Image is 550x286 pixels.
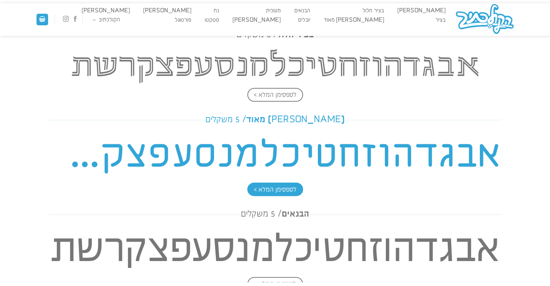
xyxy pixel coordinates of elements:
h4: אבגדהוזחטיכלמנסעפצקרשת [49,224,501,276]
a: בציר [432,17,449,24]
a: הקולכתיב [89,16,124,24]
a: [PERSON_NAME] [140,7,195,14]
a: יובלים [294,17,314,24]
a: [PERSON_NAME] [394,7,449,14]
a: מעבר לסל הקניות [37,14,48,26]
a: [PERSON_NAME] [229,17,284,24]
a: [PERSON_NAME] מאוד/ 5 משקלים אבגדהוזחטיכלמנסעפצקרשת לספסימן המלא > [49,114,501,193]
a: עקבו אחרינו בפייסבוק [72,16,78,23]
a: סטקטו [201,17,223,24]
a: פורטוגל [171,17,195,24]
a: משׂכית [263,7,284,14]
img: הקולכתיב [455,3,515,36]
a: [PERSON_NAME] [78,7,133,14]
h2: אבגדהוזחטיכלמנסעפצקרשת [49,44,501,87]
span: [PERSON_NAME] מאוד [205,114,345,126]
a: בציר חלול [359,7,387,14]
a: עקבו אחרינו באינסטגרם [63,16,68,23]
a: [PERSON_NAME] מאוד [320,17,387,24]
span: / 5 משקלים [205,115,246,125]
h4: אבגדהוזחטיכלמנסעפצקרשת [49,129,501,182]
a: בציר חלול/ 3 משקלים אבגדהוזחטיכלמנסעפצקרשת לספסימן המלא > [49,29,501,98]
span: לספסימן המלא > [247,88,303,102]
span: לספסימן המלא > [247,183,303,196]
span: / 5 משקלים [241,209,282,219]
a: נח [210,7,223,14]
span: הבנאים [241,209,309,220]
a: הבנאים [291,7,314,14]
